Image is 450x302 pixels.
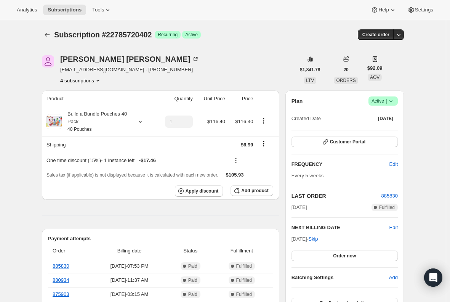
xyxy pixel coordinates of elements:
[330,139,365,145] span: Customer Portal
[207,119,225,124] span: $116.40
[46,172,218,178] span: Sales tax (if applicable) is not displayed because it is calculated with each new order.
[93,247,166,255] span: Billing date
[389,161,398,168] span: Edit
[60,55,199,63] div: [PERSON_NAME] [PERSON_NAME]
[60,77,102,84] button: Product actions
[373,113,398,124] button: [DATE]
[367,64,383,72] span: $92.09
[366,5,401,15] button: Help
[291,224,389,231] h2: NEXT BILLING DATE
[291,97,303,105] h2: Plan
[343,67,348,73] span: 20
[415,7,433,13] span: Settings
[291,274,389,281] h6: Batching Settings
[226,172,244,178] span: $105.93
[241,188,268,194] span: Add product
[291,204,307,211] span: [DATE]
[339,64,353,75] button: 20
[188,263,197,269] span: Paid
[53,277,69,283] a: 880934
[42,90,155,107] th: Product
[379,204,395,210] span: Fulfilled
[48,243,91,259] th: Order
[291,236,318,242] span: [DATE] ·
[54,31,152,39] span: Subscription #22785720402
[171,247,210,255] span: Status
[291,161,389,168] h2: FREQUENCY
[378,7,389,13] span: Help
[42,55,54,67] span: Kelton Marroquin
[227,90,255,107] th: Price
[17,7,37,13] span: Analytics
[258,140,270,148] button: Shipping actions
[53,291,69,297] a: 875903
[358,29,394,40] button: Create order
[48,235,273,243] h2: Payment attempts
[362,32,389,38] span: Create order
[53,263,69,269] a: 885830
[291,137,398,147] button: Customer Portal
[43,5,86,15] button: Subscriptions
[236,263,252,269] span: Fulfilled
[42,136,155,153] th: Shipping
[389,224,398,231] button: Edit
[241,142,253,148] span: $6.99
[291,251,398,261] button: Order now
[92,7,104,13] span: Tools
[258,117,270,125] button: Product actions
[389,274,398,281] span: Add
[424,268,442,287] div: Open Intercom Messenger
[381,192,398,200] button: 885830
[291,192,381,200] h2: LAST ORDER
[215,247,269,255] span: Fulfillment
[403,5,438,15] button: Settings
[236,277,252,283] span: Fulfilled
[139,157,156,164] span: - $17.46
[236,291,252,297] span: Fulfilled
[93,262,166,270] span: [DATE] · 07:53 PM
[300,67,320,73] span: $1,841.78
[186,188,219,194] span: Apply discount
[67,127,91,132] small: 40 Pouches
[308,235,318,243] span: Skip
[306,78,314,83] span: LTV
[385,158,402,170] button: Edit
[195,90,227,107] th: Unit Price
[93,276,166,284] span: [DATE] · 11:37 AM
[295,64,325,75] button: $1,841.78
[185,32,198,38] span: Active
[175,185,223,197] button: Apply discount
[384,271,402,284] button: Add
[336,78,356,83] span: ORDERS
[378,116,393,122] span: [DATE]
[42,29,53,40] button: Subscriptions
[333,253,356,259] span: Order now
[12,5,42,15] button: Analytics
[235,119,253,124] span: $116.40
[304,233,322,245] button: Skip
[158,32,178,38] span: Recurring
[370,75,380,80] span: AOV
[231,185,273,196] button: Add product
[188,291,197,297] span: Paid
[60,66,199,74] span: [EMAIL_ADDRESS][DOMAIN_NAME] · [PHONE_NUMBER]
[291,173,324,178] span: Every 5 weeks
[372,97,395,105] span: Active
[381,193,398,199] a: 885830
[386,98,387,104] span: |
[291,115,321,122] span: Created Date
[188,277,197,283] span: Paid
[48,7,82,13] span: Subscriptions
[93,291,166,298] span: [DATE] · 03:15 AM
[46,157,225,164] div: One time discount (15%) - 1 instance left
[155,90,195,107] th: Quantity
[88,5,116,15] button: Tools
[62,110,130,133] div: Build a Bundle Pouches 40 Pack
